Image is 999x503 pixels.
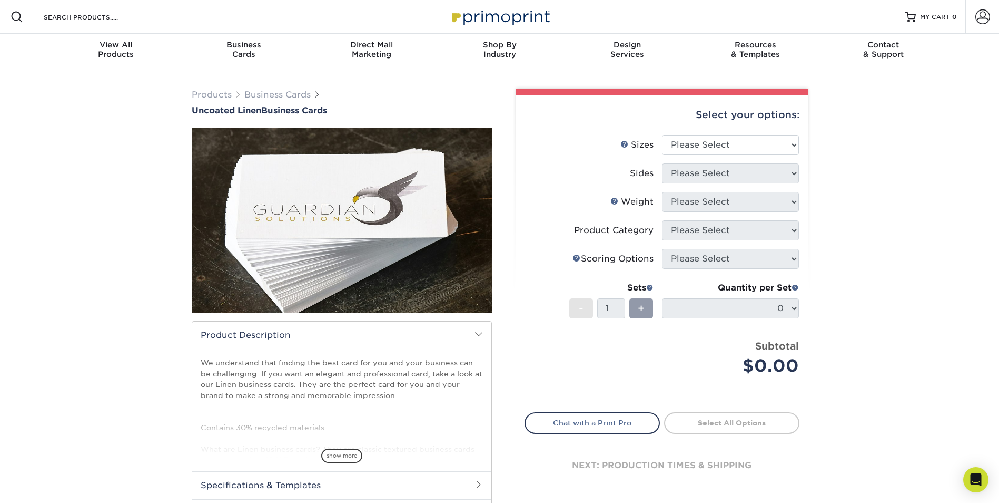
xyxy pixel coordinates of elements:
[192,105,492,115] h1: Business Cards
[52,40,180,59] div: Products
[192,471,491,499] h2: Specifications & Templates
[525,95,799,135] div: Select your options:
[192,70,492,371] img: Uncoated Linen 01
[43,11,145,23] input: SEARCH PRODUCTS.....
[664,412,799,433] a: Select All Options
[180,34,308,67] a: BusinessCards
[620,139,654,151] div: Sizes
[308,40,436,50] span: Direct Mail
[563,40,691,59] div: Services
[920,13,950,22] span: MY CART
[630,167,654,180] div: Sides
[691,40,819,59] div: & Templates
[192,105,261,115] span: Uncoated Linen
[819,34,947,67] a: Contact& Support
[52,40,180,50] span: View All
[691,40,819,50] span: Resources
[952,13,957,21] span: 0
[192,322,491,349] h2: Product Description
[755,340,799,352] strong: Subtotal
[610,196,654,208] div: Weight
[308,40,436,59] div: Marketing
[569,282,654,294] div: Sets
[525,434,799,497] div: next: production times & shipping
[691,34,819,67] a: Resources& Templates
[436,34,563,67] a: Shop ByIndustry
[579,301,583,316] span: -
[308,34,436,67] a: Direct MailMarketing
[447,5,552,28] img: Primoprint
[52,34,180,67] a: View AllProducts
[180,40,308,59] div: Cards
[525,412,660,433] a: Chat with a Print Pro
[819,40,947,59] div: & Support
[244,90,311,100] a: Business Cards
[563,40,691,50] span: Design
[963,467,988,492] div: Open Intercom Messenger
[321,449,362,463] span: show more
[563,34,691,67] a: DesignServices
[436,40,563,59] div: Industry
[574,224,654,237] div: Product Category
[436,40,563,50] span: Shop By
[819,40,947,50] span: Contact
[572,253,654,265] div: Scoring Options
[638,301,645,316] span: +
[192,90,232,100] a: Products
[670,353,799,379] div: $0.00
[180,40,308,50] span: Business
[192,105,492,115] a: Uncoated LinenBusiness Cards
[662,282,799,294] div: Quantity per Set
